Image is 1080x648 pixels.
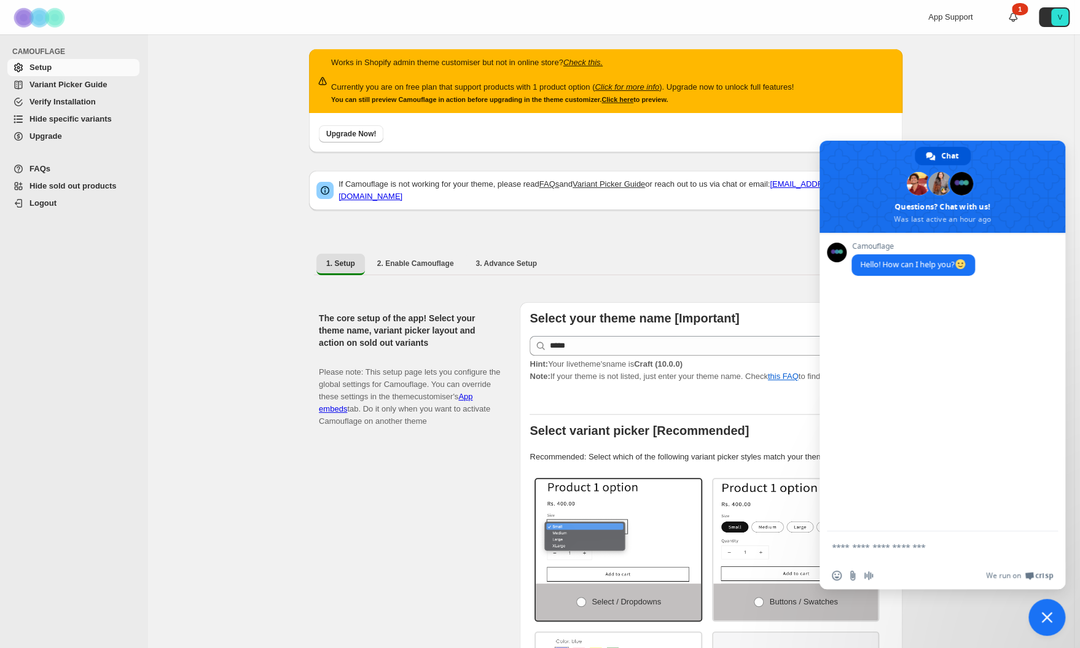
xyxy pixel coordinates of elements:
[848,571,858,580] span: Send a file
[832,531,1028,562] textarea: Compose your message...
[10,1,71,34] img: Camouflage
[986,571,1021,580] span: We run on
[7,195,139,212] a: Logout
[769,597,837,606] span: Buttons / Swatches
[29,63,52,72] span: Setup
[29,131,62,141] span: Upgrade
[319,312,500,349] h2: The core setup of the app! Select your theme name, variant picker layout and action on sold out v...
[29,181,117,190] span: Hide sold out products
[1012,3,1028,15] div: 1
[1028,599,1065,636] a: Close chat
[7,160,139,178] a: FAQs
[530,359,682,369] span: Your live theme's name is
[319,125,383,142] button: Upgrade Now!
[319,354,500,427] p: Please note: This setup page lets you configure the global settings for Camouflage. You can overr...
[1039,7,1070,27] button: Avatar with initials V
[539,179,560,189] a: FAQs
[592,597,661,606] span: Select / Dropdowns
[595,82,659,92] a: Click for more info
[338,178,895,203] p: If Camouflage is not working for your theme, please read and or reach out to us via chat or email:
[7,111,139,128] a: Hide specific variants
[1057,14,1062,21] text: V
[331,57,794,69] p: Works in Shopify admin theme customiser but not in online store?
[7,178,139,195] a: Hide sold out products
[530,451,893,463] p: Recommended: Select which of the following variant picker styles match your theme.
[768,372,799,381] a: this FAQ
[326,129,376,139] span: Upgrade Now!
[7,93,139,111] a: Verify Installation
[530,424,749,437] b: Select variant picker [Recommended]
[530,359,548,369] strong: Hint:
[475,259,537,268] span: 3. Advance Setup
[986,571,1053,580] a: We run onCrisp
[832,571,842,580] span: Insert an emoji
[941,147,958,165] span: Chat
[1007,11,1019,23] a: 1
[29,97,96,106] span: Verify Installation
[326,259,355,268] span: 1. Setup
[7,128,139,145] a: Upgrade
[864,571,874,580] span: Audio message
[915,147,971,165] a: Chat
[29,114,112,123] span: Hide specific variants
[860,259,966,270] span: Hello! How can I help you?
[331,81,794,93] p: Currently you are on free plan that support products with 1 product option ( ). Upgrade now to un...
[563,58,603,67] a: Check this.
[29,80,107,89] span: Variant Picker Guide
[331,96,668,103] small: You can still preview Camouflage in action before upgrading in the theme customizer. to preview.
[7,76,139,93] a: Variant Picker Guide
[530,311,739,325] b: Select your theme name [Important]
[530,372,550,381] strong: Note:
[536,479,701,584] img: Select / Dropdowns
[601,96,633,103] a: Click here
[377,259,454,268] span: 2. Enable Camouflage
[1051,9,1068,26] span: Avatar with initials V
[12,47,141,57] span: CAMOUFLAGE
[851,242,975,251] span: Camouflage
[29,198,57,208] span: Logout
[29,164,50,173] span: FAQs
[1035,571,1053,580] span: Crisp
[573,179,645,189] a: Variant Picker Guide
[928,12,972,21] span: App Support
[634,359,683,369] strong: Craft (10.0.0)
[713,479,878,584] img: Buttons / Swatches
[530,358,893,383] p: If your theme is not listed, just enter your theme name. Check to find your theme name.
[7,59,139,76] a: Setup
